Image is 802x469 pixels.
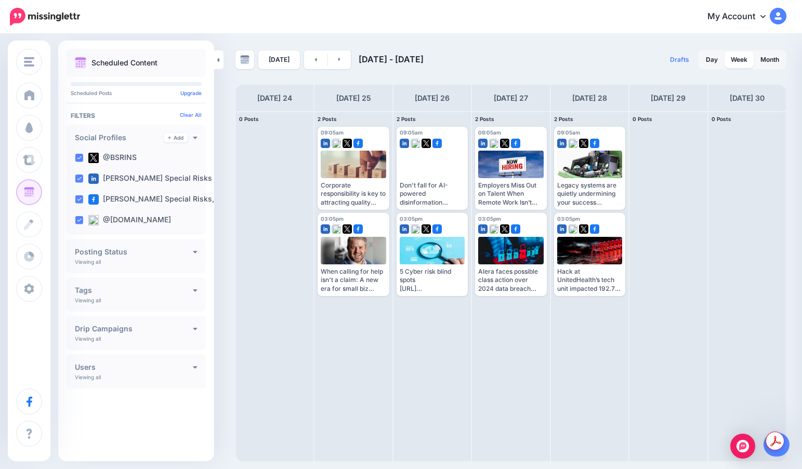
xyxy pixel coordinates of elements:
[75,259,101,265] p: Viewing all
[257,92,292,104] h4: [DATE] 24
[579,224,588,234] img: twitter-square.png
[321,216,344,222] span: 03:05pm
[500,139,509,148] img: twitter-square.png
[411,224,420,234] img: bluesky-square.png
[568,139,577,148] img: bluesky-square.png
[75,297,101,303] p: Viewing all
[511,139,520,148] img: facebook-square.png
[651,92,686,104] h4: [DATE] 29
[494,92,528,104] h4: [DATE] 27
[511,224,520,234] img: facebook-square.png
[91,59,157,66] p: Scheduled Content
[422,139,431,148] img: twitter-square.png
[700,51,724,68] a: Day
[400,224,409,234] img: linkedin-square.png
[75,134,164,141] h4: Social Profiles
[397,116,416,122] span: 2 Posts
[88,215,99,225] img: bluesky-square.png
[332,224,341,234] img: bluesky-square.png
[489,224,498,234] img: bluesky-square.png
[489,139,498,148] img: bluesky-square.png
[557,181,622,207] div: Legacy systems are quietly undermining your success [URL][DOMAIN_NAME]
[24,57,34,66] img: menu.png
[725,51,754,68] a: Week
[10,8,80,25] img: Missinglettr
[180,112,202,118] a: Clear All
[697,4,786,30] a: My Account
[240,55,249,64] img: calendar-grey-darker.png
[633,116,652,122] span: 0 Posts
[579,139,588,148] img: twitter-square.png
[88,194,223,205] label: [PERSON_NAME] Special Risks, …
[88,173,223,184] label: [PERSON_NAME] Special Risks (…
[664,50,695,69] a: Drafts
[71,90,202,96] p: Scheduled Posts
[75,374,101,380] p: Viewing all
[557,139,567,148] img: linkedin-square.png
[730,92,765,104] h4: [DATE] 30
[411,139,420,148] img: bluesky-square.png
[478,267,543,293] div: Alera faces possible class action over 2024 data breach [URL][DOMAIN_NAME]
[415,92,450,104] h4: [DATE] 26
[400,267,465,293] div: 5 Cyber risk blind spots [URL][DOMAIN_NAME]
[590,139,599,148] img: facebook-square.png
[478,216,501,222] span: 03:05pm
[572,92,607,104] h4: [DATE] 28
[88,153,99,163] img: twitter-square.png
[239,116,259,122] span: 0 Posts
[500,224,509,234] img: twitter-square.png
[557,216,580,222] span: 03:05pm
[712,116,731,122] span: 0 Posts
[75,336,101,342] p: Viewing all
[321,181,386,207] div: Corporate responsibility is key to attracting quality talent [URL][DOMAIN_NAME]
[478,139,488,148] img: linkedin-square.png
[670,57,689,63] span: Drafts
[88,153,137,163] label: @BSRINS
[478,181,543,207] div: Employers Miss Out on Talent When Remote Work Isn’t Allowed: Survey [URL][DOMAIN_NAME]
[180,90,202,96] a: Upgrade
[343,224,352,234] img: twitter-square.png
[75,57,86,69] img: calendar.png
[400,181,465,207] div: Don't fall for AI-powered disinformation attacks online - here's how to stay sharp [URL][DOMAIN_N...
[422,224,431,234] img: twitter-square.png
[554,116,573,122] span: 2 Posts
[400,216,423,222] span: 03:05pm
[88,215,171,225] label: @[DOMAIN_NAME]
[258,50,300,69] a: [DATE]
[754,51,785,68] a: Month
[321,139,330,148] img: linkedin-square.png
[353,224,363,234] img: facebook-square.png
[321,267,386,293] div: When calling for help isn't a claim: A new era for small biz cyber support [URL][DOMAIN_NAME]
[568,224,577,234] img: bluesky-square.png
[432,224,442,234] img: facebook-square.png
[75,364,193,371] h4: Users
[432,139,442,148] img: facebook-square.png
[164,133,188,142] a: Add
[318,116,337,122] span: 2 Posts
[75,248,193,256] h4: Posting Status
[590,224,599,234] img: facebook-square.png
[730,434,755,459] div: Open Intercom Messenger
[557,267,622,293] div: Hack at UnitedHealth’s tech unit impacted 192.7 million, US site shows [URL][DOMAIN_NAME]
[557,129,580,136] span: 09:05am
[332,139,341,148] img: bluesky-square.png
[478,129,501,136] span: 09:05am
[321,224,330,234] img: linkedin-square.png
[75,325,193,332] h4: Drip Campaigns
[359,54,424,64] span: [DATE] - [DATE]
[353,139,363,148] img: facebook-square.png
[400,129,423,136] span: 09:05am
[478,224,488,234] img: linkedin-square.png
[88,194,99,205] img: facebook-square.png
[557,224,567,234] img: linkedin-square.png
[343,139,352,148] img: twitter-square.png
[475,116,494,122] span: 2 Posts
[88,173,99,184] img: linkedin-square.png
[75,287,193,294] h4: Tags
[336,92,371,104] h4: [DATE] 25
[321,129,344,136] span: 09:05am
[400,139,409,148] img: linkedin-square.png
[71,112,202,119] h4: Filters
